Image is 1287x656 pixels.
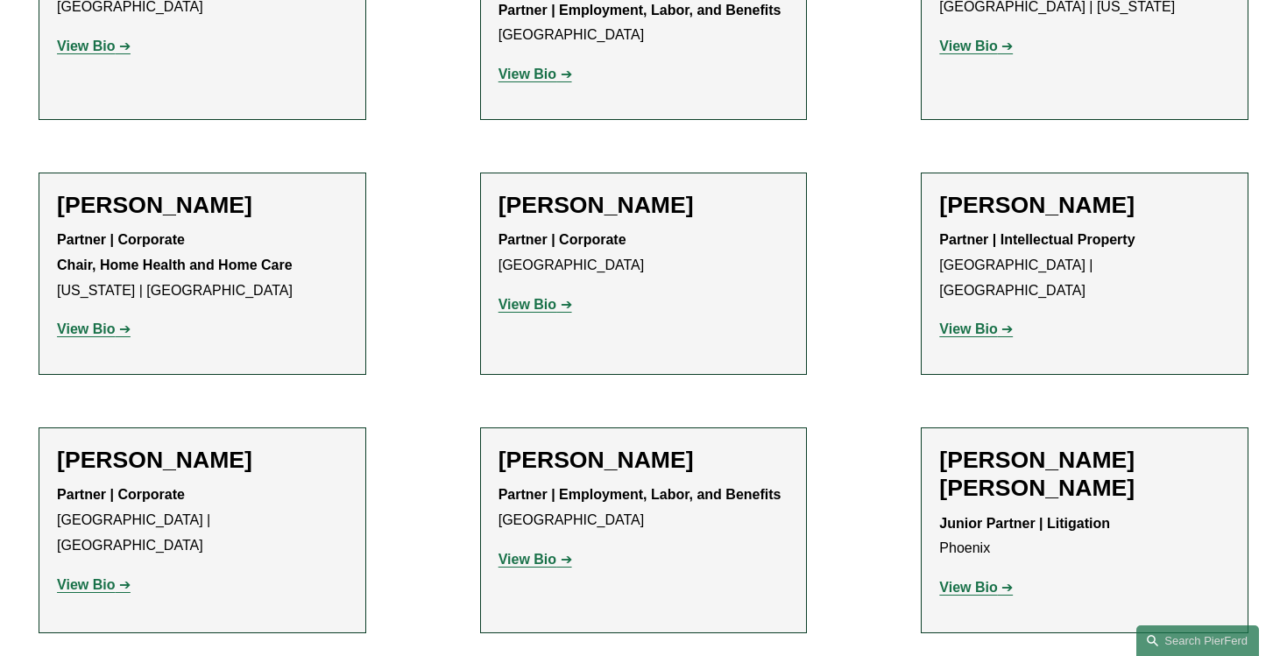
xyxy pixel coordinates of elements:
[939,516,1110,531] strong: Junior Partner | Litigation
[57,487,185,502] strong: Partner | Corporate
[57,577,131,592] a: View Bio
[939,191,1230,219] h2: [PERSON_NAME]
[939,511,1230,562] p: Phoenix
[939,39,997,53] strong: View Bio
[57,321,115,336] strong: View Bio
[499,191,789,219] h2: [PERSON_NAME]
[57,446,348,474] h2: [PERSON_NAME]
[939,580,997,595] strong: View Bio
[57,39,115,53] strong: View Bio
[57,577,115,592] strong: View Bio
[57,321,131,336] a: View Bio
[1136,625,1259,656] a: Search this site
[499,67,572,81] a: View Bio
[499,552,572,567] a: View Bio
[499,487,781,502] strong: Partner | Employment, Labor, and Benefits
[939,39,1013,53] a: View Bio
[499,483,789,533] p: [GEOGRAPHIC_DATA]
[939,321,1013,336] a: View Bio
[57,191,348,219] h2: [PERSON_NAME]
[939,321,997,336] strong: View Bio
[499,446,789,474] h2: [PERSON_NAME]
[939,580,1013,595] a: View Bio
[57,232,185,247] strong: Partner | Corporate
[499,3,781,18] strong: Partner | Employment, Labor, and Benefits
[499,67,556,81] strong: View Bio
[57,228,348,303] p: [US_STATE] | [GEOGRAPHIC_DATA]
[499,297,556,312] strong: View Bio
[499,232,626,247] strong: Partner | Corporate
[499,228,789,279] p: [GEOGRAPHIC_DATA]
[939,232,1135,247] strong: Partner | Intellectual Property
[939,228,1230,303] p: [GEOGRAPHIC_DATA] | [GEOGRAPHIC_DATA]
[57,483,348,558] p: [GEOGRAPHIC_DATA] | [GEOGRAPHIC_DATA]
[939,446,1230,502] h2: [PERSON_NAME] [PERSON_NAME]
[57,39,131,53] a: View Bio
[57,257,293,272] strong: Chair, Home Health and Home Care
[499,552,556,567] strong: View Bio
[499,297,572,312] a: View Bio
